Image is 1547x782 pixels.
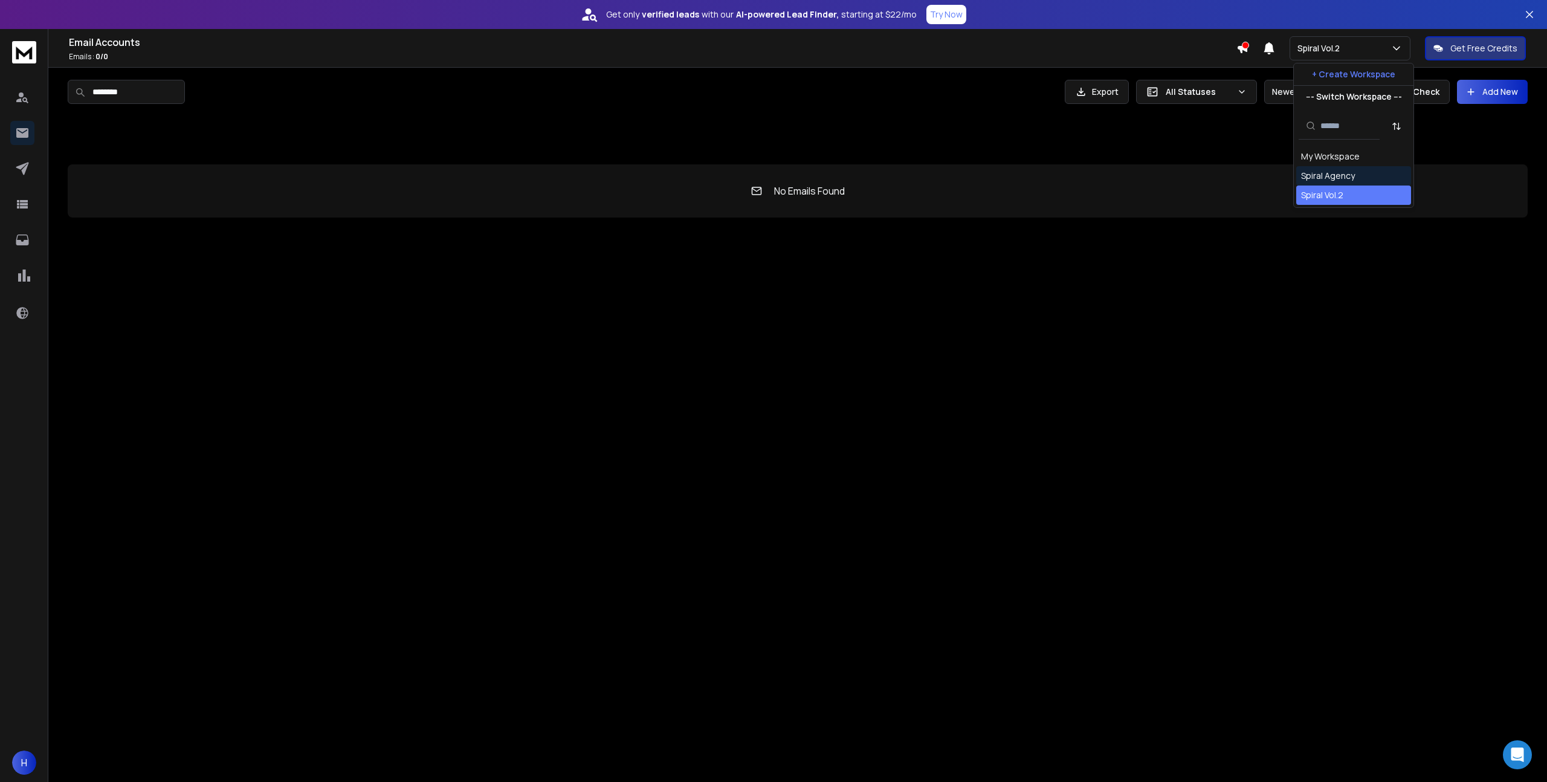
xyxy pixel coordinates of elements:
h1: Email Accounts [69,35,1236,50]
p: --- Switch Workspace --- [1306,91,1402,103]
button: Sort by Sort A-Z [1384,114,1409,138]
div: My Workspace [1301,150,1360,163]
div: Open Intercom Messenger [1503,740,1532,769]
p: Get Free Credits [1450,42,1517,54]
button: Get Free Credits [1425,36,1526,60]
div: Spiral Agency [1301,170,1355,182]
button: H [12,751,36,775]
button: + Create Workspace [1294,63,1413,85]
p: Get only with our starting at $22/mo [606,8,917,21]
p: Try Now [930,8,963,21]
p: All Statuses [1166,86,1232,98]
p: Spiral Vol.2 [1297,42,1345,54]
button: Newest [1264,80,1343,104]
strong: AI-powered Lead Finder, [736,8,839,21]
img: logo [12,41,36,63]
span: 0 / 0 [95,51,108,62]
button: Add New [1457,80,1528,104]
button: Export [1065,80,1129,104]
div: Spiral Vol.2 [1301,189,1343,201]
p: Emails : [69,52,1236,62]
button: Try Now [926,5,966,24]
strong: verified leads [642,8,699,21]
p: + Create Workspace [1312,68,1395,80]
p: No Emails Found [774,184,845,198]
